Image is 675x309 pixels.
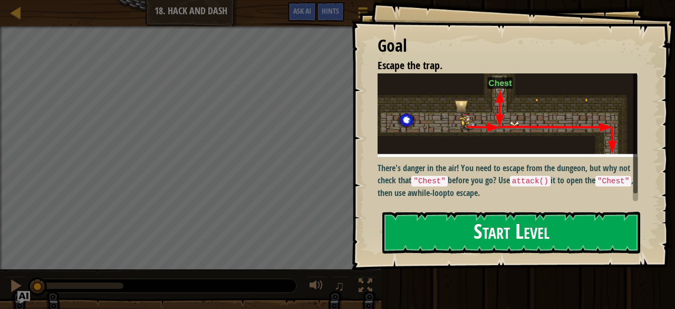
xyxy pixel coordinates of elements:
code: attack() [510,176,551,186]
button: Show game menu [350,2,376,27]
button: Start Level [382,212,640,254]
li: Escape the trap. [364,58,635,73]
strong: while-loop [411,187,447,199]
span: Ask AI [293,6,311,16]
button: Ask AI [17,291,30,304]
span: Escape the trap. [378,58,442,72]
p: There's danger in the air! You need to escape from the dungeon, but why not check that before you... [378,162,646,199]
span: ♫ [334,278,345,294]
button: ♫ [332,276,350,298]
span: Hints [322,6,339,16]
code: "Chest" [411,176,447,186]
img: Hack and dash [378,73,646,157]
button: Ctrl + P: Pause [5,276,26,298]
code: "Chest" [595,176,631,186]
button: Ask AI [288,2,316,22]
button: Adjust volume [306,276,327,298]
button: Toggle fullscreen [355,276,376,298]
div: Goal [378,34,638,58]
